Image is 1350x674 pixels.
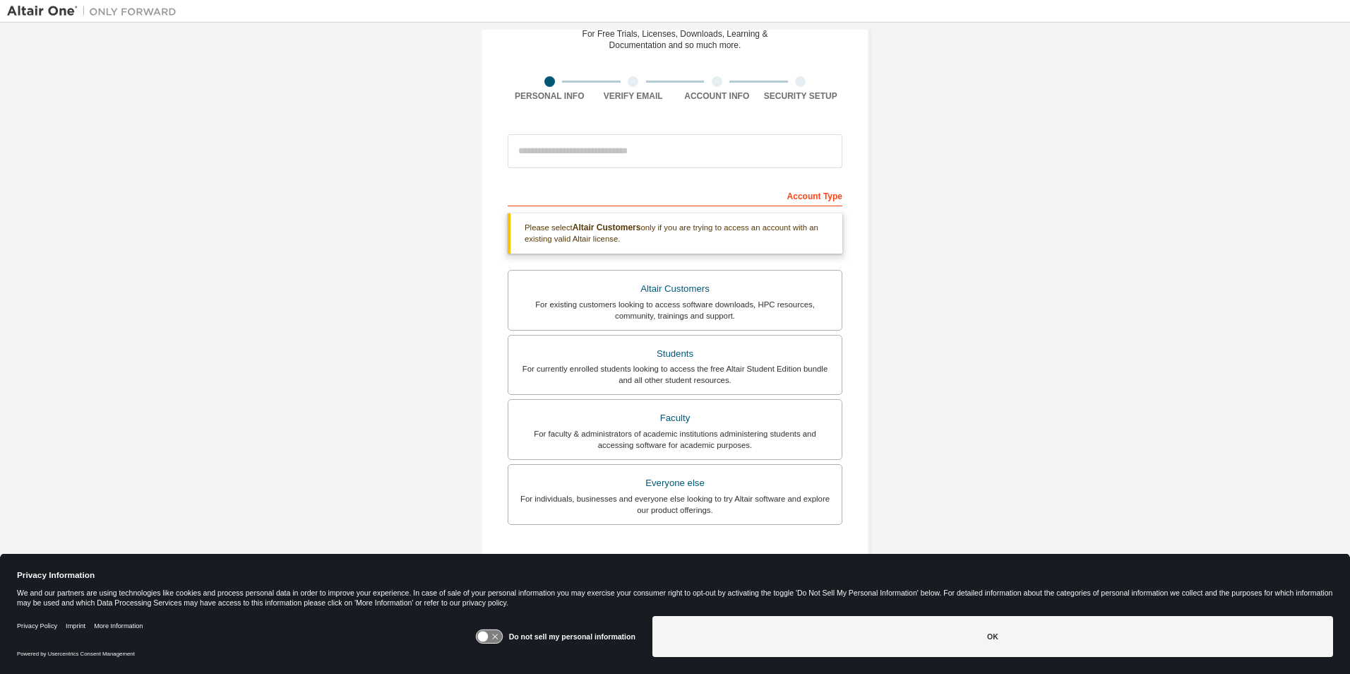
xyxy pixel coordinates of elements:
[517,279,833,299] div: Altair Customers
[517,493,833,516] div: For individuals, businesses and everyone else looking to try Altair software and explore our prod...
[508,90,592,102] div: Personal Info
[759,90,843,102] div: Security Setup
[675,90,759,102] div: Account Info
[592,90,676,102] div: Verify Email
[508,546,842,569] div: Your Profile
[583,28,768,51] div: For Free Trials, Licenses, Downloads, Learning & Documentation and so much more.
[508,184,842,206] div: Account Type
[517,428,833,451] div: For faculty & administrators of academic institutions administering students and accessing softwa...
[517,408,833,428] div: Faculty
[7,4,184,18] img: Altair One
[517,363,833,386] div: For currently enrolled students looking to access the free Altair Student Edition bundle and all ...
[508,213,842,254] div: Please select only if you are trying to access an account with an existing valid Altair license.
[573,223,641,232] b: Altair Customers
[517,299,833,321] div: For existing customers looking to access software downloads, HPC resources, community, trainings ...
[517,344,833,364] div: Students
[517,473,833,493] div: Everyone else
